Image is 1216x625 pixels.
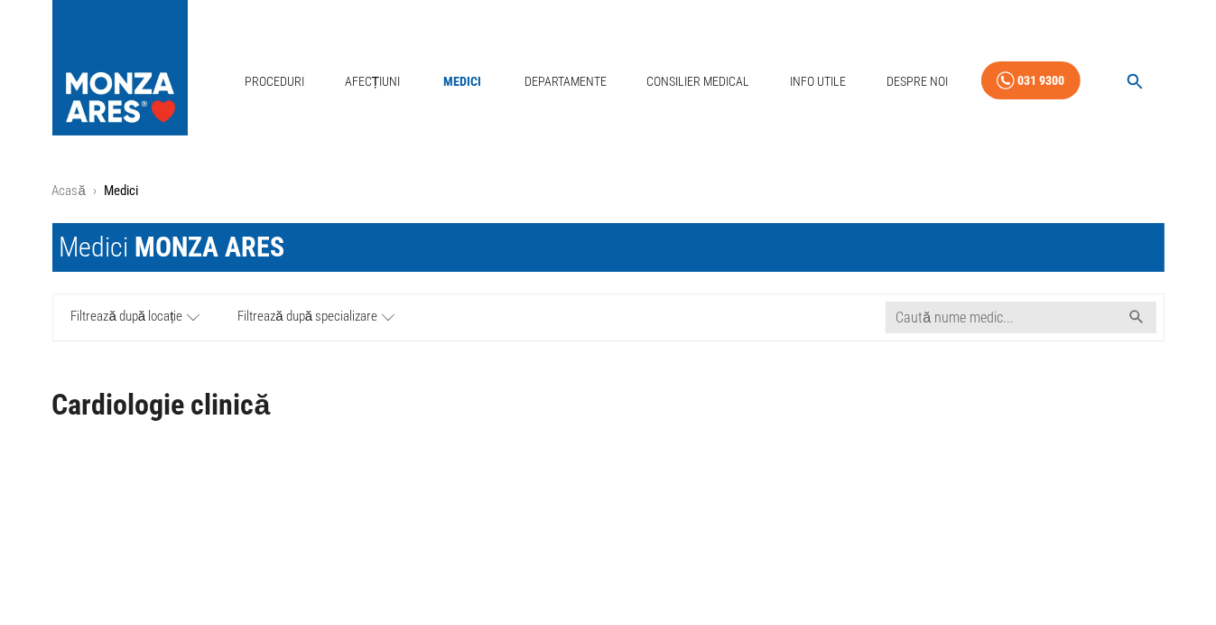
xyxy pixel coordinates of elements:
p: Medici [104,181,138,201]
span: Filtrează după specializare [237,306,377,329]
h1: Cardiologie clinică [52,389,1165,421]
span: Filtrează după locație [71,306,183,329]
a: Medici [433,63,491,100]
a: Filtrează după locație [53,294,219,340]
a: Departamente [517,63,614,100]
span: MONZA ARES [135,231,285,263]
li: › [93,181,97,201]
a: Consilier Medical [639,63,757,100]
nav: breadcrumb [52,181,1165,201]
a: Afecțiuni [338,63,408,100]
a: Acasă [52,182,86,199]
div: 031 9300 [1018,70,1065,92]
a: Info Utile [783,63,853,100]
a: Filtrează după specializare [218,294,413,340]
div: Medici [60,230,285,265]
a: Proceduri [237,63,311,100]
a: Despre Noi [879,63,955,100]
a: 031 9300 [981,61,1081,100]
